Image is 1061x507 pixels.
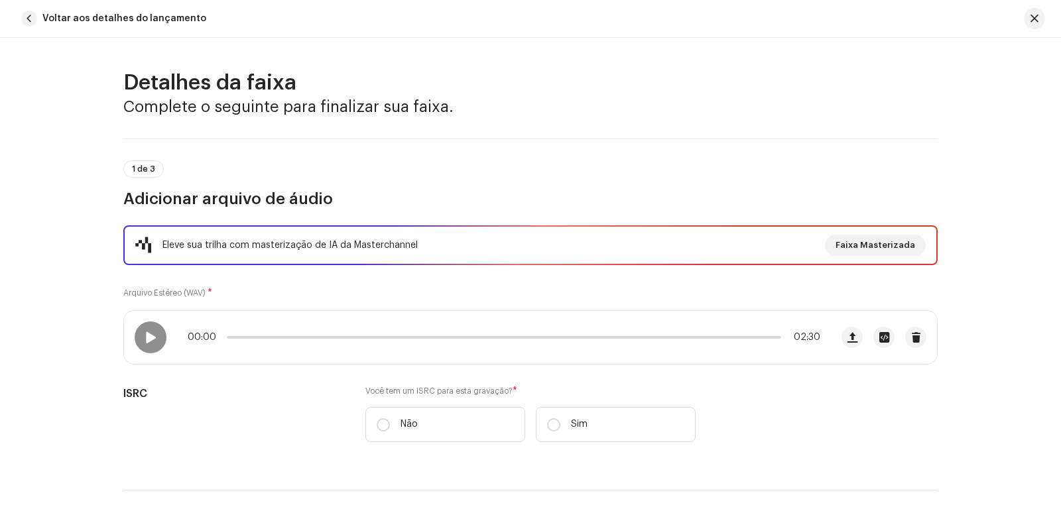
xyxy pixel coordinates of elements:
button: Faixa Masterizada [825,235,926,256]
h5: ISRC [123,386,344,402]
h3: Adicionar arquivo de áudio [123,188,938,209]
span: Faixa Masterizada [836,232,915,258]
h2: Detalhes da faixa [123,70,938,96]
div: Eleve sua trilha com masterização de IA da Masterchannel [162,237,418,253]
h3: Complete o seguinte para finalizar sua faixa. [123,96,938,117]
p: Sim [571,418,588,431]
span: 02:30 [786,332,820,343]
p: Não [401,418,418,431]
label: Você tem um ISRC para esta gravação? [365,386,696,396]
